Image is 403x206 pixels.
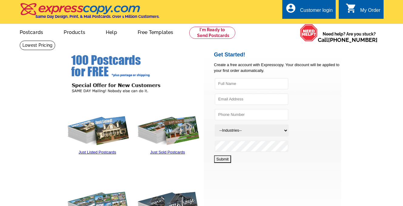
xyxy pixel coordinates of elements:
[133,109,202,149] img: just-sold-real-estate-postcard-templates.png
[54,25,95,39] a: Products
[346,7,381,14] a: shopping_cart My Order
[20,7,160,19] a: Same Day Design, Print, & Mail Postcards. Over 1 Million Customers.
[318,31,381,43] span: Need help? Are you stuck?
[215,93,288,105] input: Email Address
[96,25,127,39] a: Help
[328,37,378,43] a: [PHONE_NUMBER]
[79,150,116,154] a: Just Listed Postcards
[215,78,288,89] input: Full Name
[215,109,288,120] input: Phone Number
[63,109,132,149] img: just-listed-real-estate-postcard-templates.png
[300,8,333,16] div: Customer login
[318,37,378,43] span: Call
[214,52,341,58] h2: Get Started!
[214,62,341,74] p: Create a free account with Expresscopy. Your discount will be applied to your first order automat...
[285,7,333,14] a: account_circle Customer login
[35,14,160,19] h4: Same Day Design, Print, & Mail Postcards. Over 1 Million Customers.
[150,150,185,154] a: Just Sold Postcards
[285,3,296,14] i: account_circle
[360,8,381,16] div: My Order
[214,155,231,163] button: Submit
[128,25,183,39] a: Free Templates
[62,46,203,94] img: main-graphic-100-for-free-headline.png
[346,3,357,14] i: shopping_cart
[300,24,318,42] img: help
[10,25,53,39] a: Postcards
